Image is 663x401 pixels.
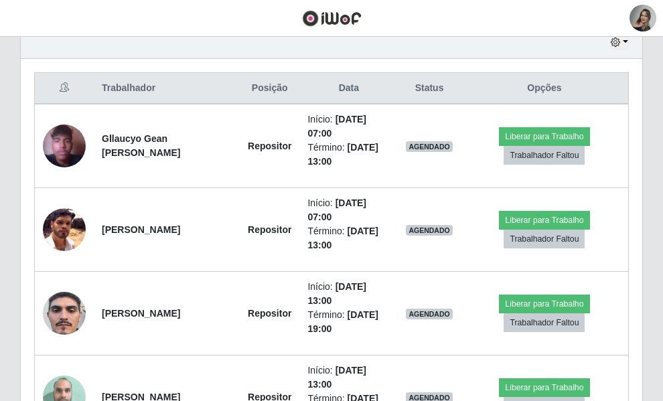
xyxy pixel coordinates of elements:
th: Data [299,73,398,104]
img: 1734717801679.jpeg [43,208,86,251]
time: [DATE] 07:00 [307,197,366,222]
button: Trabalhador Faltou [504,146,585,165]
time: [DATE] 13:00 [307,281,366,306]
time: [DATE] 07:00 [307,114,366,139]
span: AGENDADO [406,309,453,319]
strong: [PERSON_NAME] [102,224,180,235]
th: Posição [240,73,299,104]
strong: Gllaucyo Gean [PERSON_NAME] [102,133,180,158]
th: Opções [461,73,629,104]
li: Término: [307,224,390,252]
span: AGENDADO [406,141,453,152]
time: [DATE] 13:00 [307,365,366,390]
button: Liberar para Trabalho [499,127,589,146]
img: CoreUI Logo [302,10,362,27]
li: Início: [307,280,390,308]
img: 1750804753278.jpeg [43,108,86,184]
span: AGENDADO [406,225,453,236]
th: Status [398,73,461,104]
button: Liberar para Trabalho [499,295,589,313]
strong: [PERSON_NAME] [102,308,180,319]
th: Trabalhador [94,73,240,104]
strong: Repositor [248,308,291,319]
li: Início: [307,196,390,224]
button: Liberar para Trabalho [499,211,589,230]
li: Término: [307,141,390,169]
strong: Repositor [248,141,291,151]
strong: Repositor [248,224,291,235]
li: Término: [307,308,390,336]
li: Início: [307,112,390,141]
li: Início: [307,364,390,392]
button: Liberar para Trabalho [499,378,589,397]
img: 1733256413053.jpeg [43,266,86,361]
button: Trabalhador Faltou [504,313,585,332]
button: Trabalhador Faltou [504,230,585,248]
